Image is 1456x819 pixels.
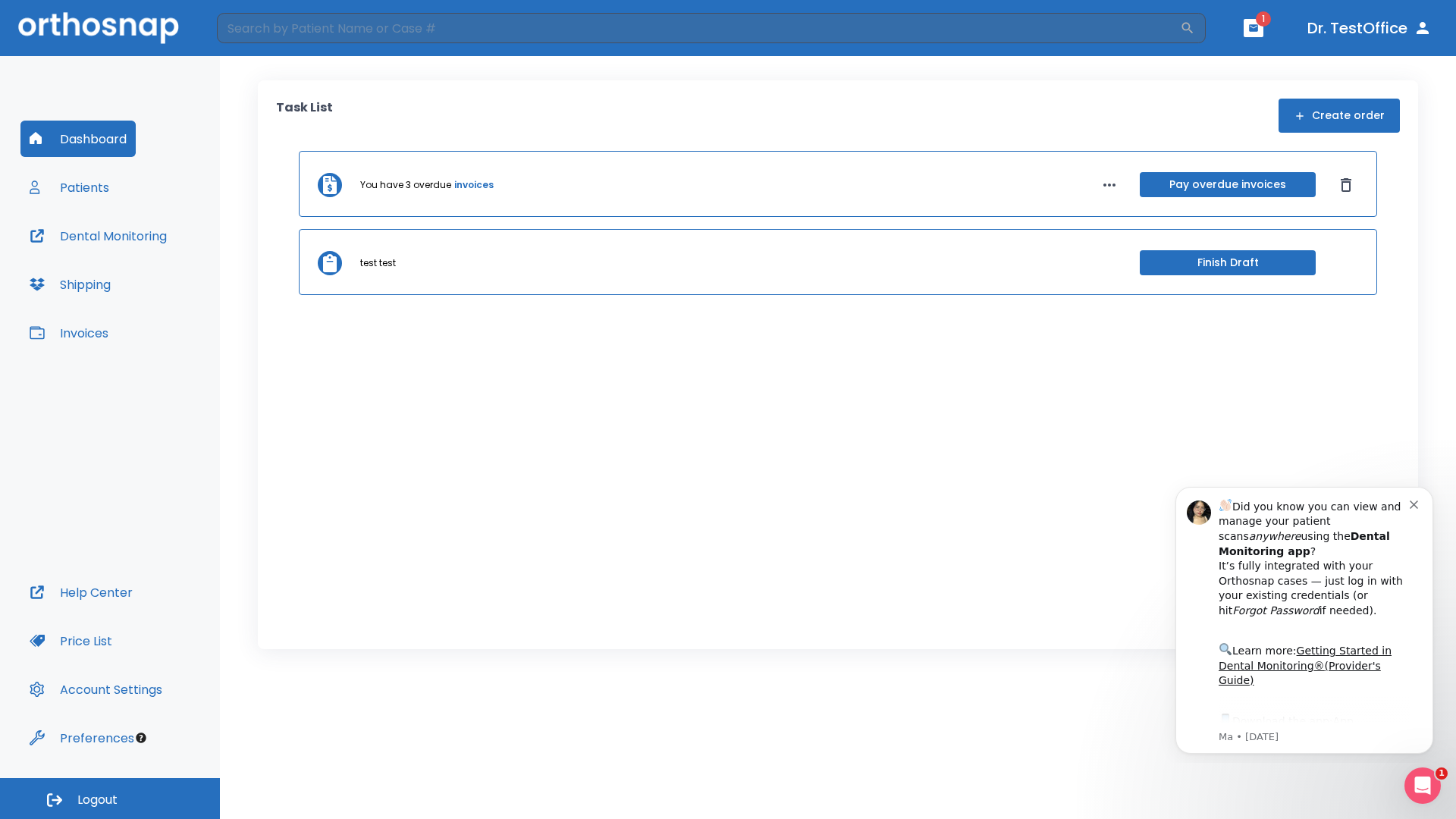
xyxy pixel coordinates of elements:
[20,266,120,303] button: Shipping
[1153,473,1456,763] iframe: Intercom notifications message
[360,256,396,270] p: test test
[134,731,148,745] div: Tooltip anchor
[20,169,118,206] button: Patients
[66,242,201,269] a: App Store
[1279,99,1400,133] button: Create order
[66,238,257,315] div: Download the app: | ​ Let us know if you need help getting started!
[1140,172,1316,197] button: Pay overdue invoices
[276,99,333,133] p: Task List
[1301,14,1438,42] button: Dr. TestOffice
[20,720,143,756] button: Preferences
[18,12,179,43] img: Orthosnap
[454,178,494,192] a: invoices
[1256,11,1271,27] span: 1
[217,13,1180,43] input: Search by Patient Name or Case #
[20,218,176,254] button: Dental Monitoring
[257,24,269,36] button: Dismiss notification
[360,178,451,192] p: You have 3 overdue
[20,121,136,157] button: Dashboard
[66,257,257,271] p: Message from Ma, sent 6w ago
[1140,250,1316,275] button: Finish Draft
[20,671,171,708] button: Account Settings
[1436,767,1448,780] span: 1
[1334,173,1358,197] button: Dismiss
[20,623,121,659] button: Price List
[77,792,118,808] span: Logout
[20,315,118,351] button: Invoices
[20,574,142,610] button: Help Center
[1404,767,1441,804] iframe: Intercom live chat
